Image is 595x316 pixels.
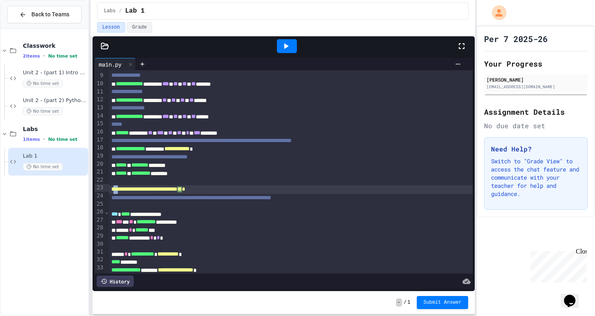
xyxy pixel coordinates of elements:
span: Fold line [105,208,109,215]
span: • [43,136,45,142]
div: Chat with us now!Close [3,3,56,52]
span: No time set [23,163,63,171]
span: No time set [48,137,77,142]
div: 32 [95,256,105,264]
span: - [396,298,402,307]
div: 18 [95,144,105,152]
div: 12 [95,96,105,104]
span: Unit 2 - (part 1) Intro to Python [23,69,86,76]
h3: Need Help? [491,144,581,154]
div: 31 [95,248,105,256]
button: Grade [127,22,152,33]
div: History [97,276,134,287]
div: 15 [95,120,105,128]
button: Lesson [97,22,125,33]
div: 14 [95,112,105,120]
h1: Per 7 2025-26 [484,33,548,45]
iframe: chat widget [561,283,587,308]
div: 33 [95,264,105,272]
button: Submit Answer [417,296,468,309]
div: 30 [95,240,105,248]
span: Lab 1 [125,6,145,16]
div: 25 [95,200,105,208]
div: 10 [95,80,105,88]
p: Switch to "Grade View" to access the chat feature and communicate with your teacher for help and ... [491,157,581,198]
div: 28 [95,224,105,232]
div: [EMAIL_ADDRESS][DOMAIN_NAME] [487,84,585,90]
button: Back to Teams [7,6,82,23]
iframe: chat widget [527,248,587,283]
div: main.py [95,60,126,69]
span: 2 items [23,53,40,59]
div: 9 [95,71,105,80]
div: 19 [95,152,105,160]
div: No due date set [484,121,588,131]
span: Submit Answer [423,299,462,306]
div: 26 [95,208,105,216]
span: Classwork [23,42,86,49]
div: 23 [95,184,105,192]
span: 1 items [23,137,40,142]
div: 11 [95,88,105,96]
span: Back to Teams [31,10,69,19]
span: Labs [104,8,116,14]
div: 27 [95,216,105,224]
div: [PERSON_NAME] [487,76,585,83]
div: 20 [95,160,105,168]
span: No time set [23,80,63,87]
span: 1 [407,299,410,306]
div: 22 [95,176,105,184]
div: 24 [95,192,105,200]
div: 17 [95,136,105,144]
span: / [404,299,407,306]
h2: Assignment Details [484,106,588,118]
span: • [43,53,45,59]
span: No time set [23,107,63,115]
span: Lab 1 [23,153,86,160]
div: 29 [95,232,105,240]
span: / [119,8,122,14]
span: Labs [23,125,86,133]
div: 21 [95,168,105,176]
span: No time set [48,53,77,59]
div: main.py [95,58,136,70]
h2: Your Progress [484,58,588,69]
div: My Account [483,3,509,22]
span: Unit 2 - (part 2) Python Practice [23,97,86,104]
div: 13 [95,104,105,112]
div: 16 [95,128,105,136]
